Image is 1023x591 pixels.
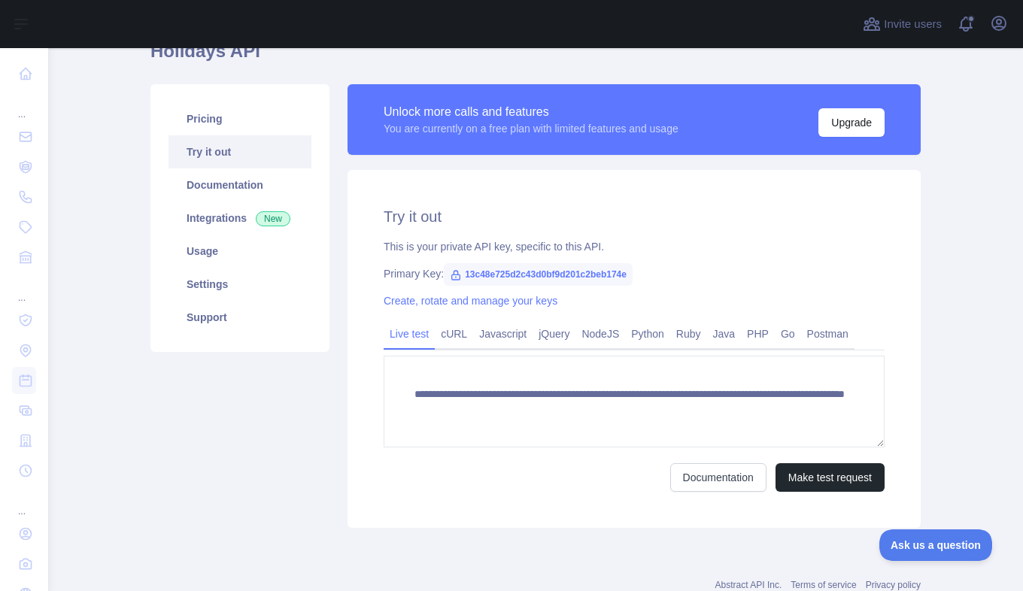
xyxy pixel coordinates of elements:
[168,235,311,268] a: Usage
[791,580,856,590] a: Terms of service
[801,322,855,346] a: Postman
[168,168,311,202] a: Documentation
[670,322,707,346] a: Ruby
[741,322,775,346] a: PHP
[168,301,311,334] a: Support
[256,211,290,226] span: New
[12,90,36,120] div: ...
[473,322,533,346] a: Javascript
[12,487,36,517] div: ...
[715,580,782,590] a: Abstract API Inc.
[625,322,670,346] a: Python
[168,135,311,168] a: Try it out
[860,12,945,36] button: Invite users
[707,322,742,346] a: Java
[884,16,942,33] span: Invite users
[384,295,557,307] a: Create, rotate and manage your keys
[168,268,311,301] a: Settings
[866,580,921,590] a: Privacy policy
[384,266,885,281] div: Primary Key:
[384,206,885,227] h2: Try it out
[384,322,435,346] a: Live test
[775,322,801,346] a: Go
[384,239,885,254] div: This is your private API key, specific to this API.
[575,322,625,346] a: NodeJS
[818,108,885,137] button: Upgrade
[435,322,473,346] a: cURL
[150,39,921,75] h1: Holidays API
[670,463,766,492] a: Documentation
[444,263,633,286] span: 13c48e725d2c43d0bf9d201c2beb174e
[879,529,993,561] iframe: Toggle Customer Support
[168,202,311,235] a: Integrations New
[776,463,885,492] button: Make test request
[384,121,678,136] div: You are currently on a free plan with limited features and usage
[384,103,678,121] div: Unlock more calls and features
[168,102,311,135] a: Pricing
[12,274,36,304] div: ...
[533,322,575,346] a: jQuery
